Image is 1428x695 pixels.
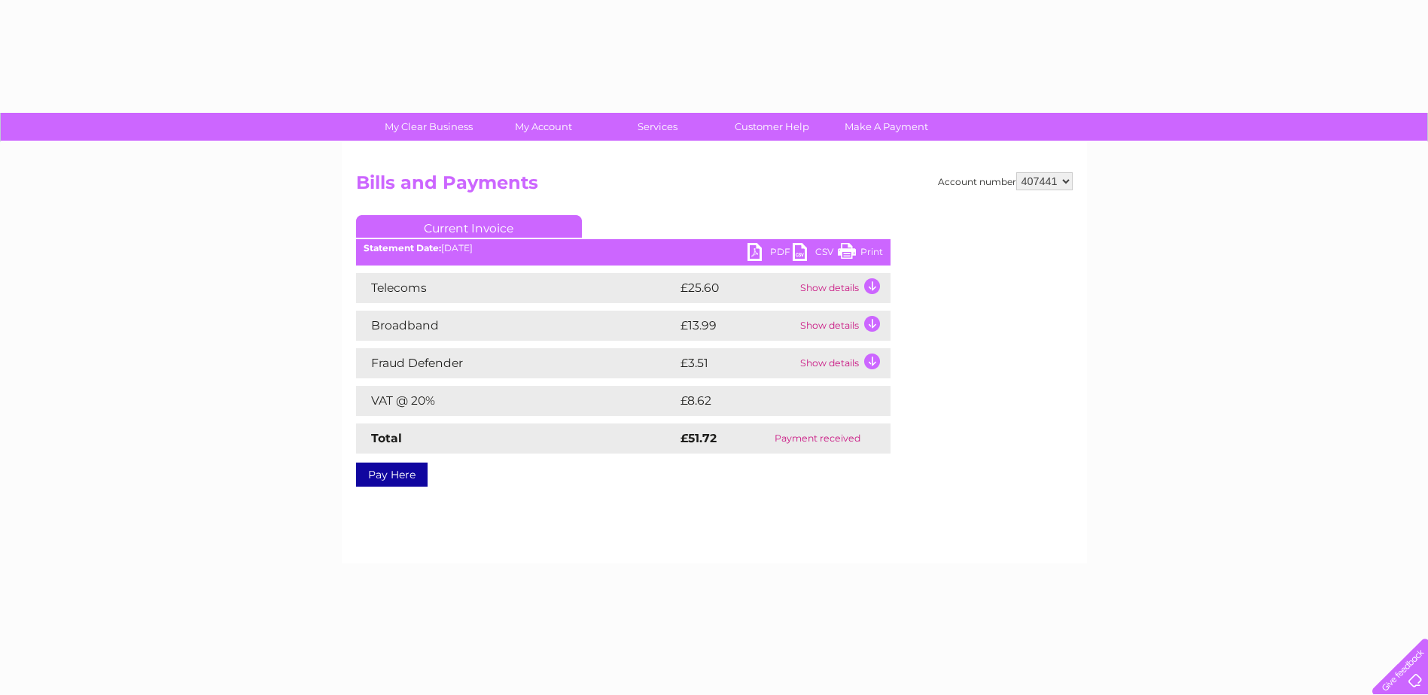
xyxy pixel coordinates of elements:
strong: £51.72 [681,431,717,445]
strong: Total [371,431,402,445]
td: £8.62 [677,386,855,416]
td: Fraud Defender [356,348,677,378]
td: Show details [796,311,891,341]
a: Pay Here [356,463,428,487]
td: Telecoms [356,273,677,303]
a: CSV [793,243,838,265]
a: Current Invoice [356,215,582,238]
td: £13.99 [677,311,796,341]
a: PDF [747,243,793,265]
div: [DATE] [356,243,891,253]
a: Customer Help [710,113,834,141]
td: Broadband [356,311,677,341]
h2: Bills and Payments [356,172,1073,201]
b: Statement Date: [364,242,441,253]
td: Payment received [744,423,891,454]
td: £25.60 [677,273,796,303]
td: Show details [796,348,891,378]
a: My Account [481,113,605,141]
a: Print [838,243,883,265]
td: Show details [796,273,891,303]
a: My Clear Business [367,113,491,141]
td: VAT @ 20% [356,386,677,416]
a: Make A Payment [824,113,948,141]
a: Services [595,113,720,141]
td: £3.51 [677,348,796,378]
div: Account number [938,172,1073,190]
